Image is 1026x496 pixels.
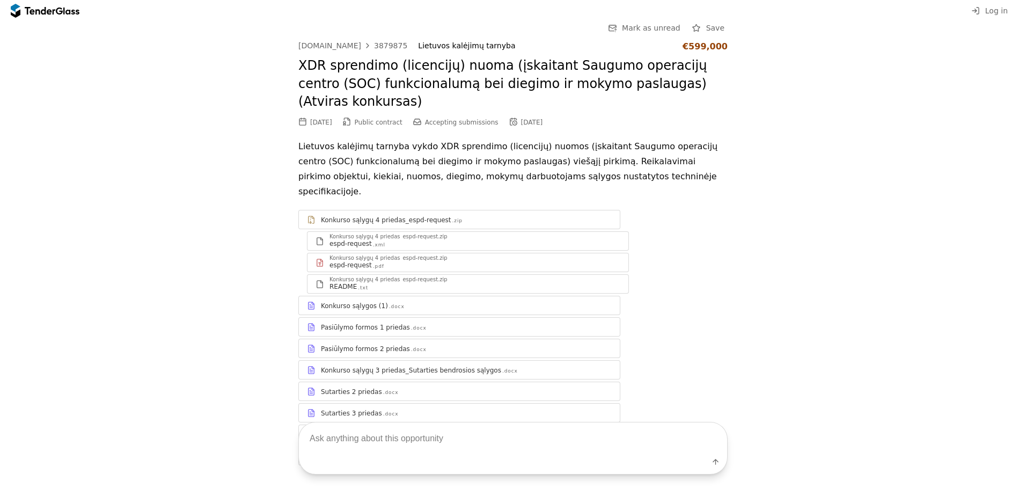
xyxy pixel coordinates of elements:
[329,261,372,269] div: espd-request
[321,345,410,353] div: Pasiūlymo formos 2 priedas
[968,4,1011,18] button: Log in
[329,256,448,261] div: Konkurso sąlygų 4 priedas_espd-request.zip
[298,210,620,229] a: Konkurso sąlygų 4 priedas_espd-request.zip
[298,42,361,49] div: [DOMAIN_NAME]
[521,119,543,126] div: [DATE]
[307,231,629,251] a: Konkurso sąlygų 4 priedas_espd-request.zipespd-request.xml
[298,296,620,315] a: Konkurso sąlygos (1).docx
[452,217,463,224] div: .zip
[373,263,384,270] div: .pdf
[355,119,402,126] span: Public contract
[605,21,684,35] button: Mark as unread
[706,24,724,32] span: Save
[358,285,368,291] div: .txt
[298,382,620,401] a: Sutarties 2 priedas.docx
[298,57,728,111] h2: XDR sprendimo (licencijų) nuoma (įskaitant Saugumo operacijų centro (SOC) funkcionalumą bei diegi...
[502,368,518,375] div: .docx
[321,388,382,396] div: Sutarties 2 priedas
[298,360,620,380] a: Konkurso sąlygų 3 priedas_Sutarties bendrosios sąlygos.docx
[307,274,629,294] a: Konkurso sąlygų 4 priedas_espd-request.zipREADME.txt
[298,139,728,199] p: Lietuvos kalėjimų tarnyba vykdo XDR sprendimo (licencijų) nuomos (įskaitant Saugumo operacijų cen...
[622,24,680,32] span: Mark as unread
[321,323,410,332] div: Pasiūlymo formos 1 priedas
[321,216,451,224] div: Konkurso sąlygų 4 priedas_espd-request
[321,302,388,310] div: Konkurso sąlygos (1)
[298,317,620,337] a: Pasiūlymo formos 1 priedas.docx
[389,303,405,310] div: .docx
[411,325,427,332] div: .docx
[383,389,399,396] div: .docx
[310,119,332,126] div: [DATE]
[329,239,372,248] div: espd-request
[985,6,1008,15] span: Log in
[321,366,501,375] div: Konkurso sąlygų 3 priedas_Sutarties bendrosios sąlygos
[298,41,407,50] a: [DOMAIN_NAME]3879875
[329,282,357,291] div: README
[298,339,620,358] a: Pasiūlymo formos 2 priedas.docx
[418,41,672,50] div: Lietuvos kalėjimų tarnyba
[329,234,448,239] div: Konkurso sąlygų 4 priedas_espd-request.zip
[307,253,629,272] a: Konkurso sąlygų 4 priedas_espd-request.zipespd-request.pdf
[425,119,499,126] span: Accepting submissions
[374,42,407,49] div: 3879875
[411,346,427,353] div: .docx
[373,242,385,249] div: .xml
[329,277,448,282] div: Konkurso sąlygų 4 priedas_espd-request.zip
[689,21,728,35] button: Save
[683,41,728,52] div: €599,000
